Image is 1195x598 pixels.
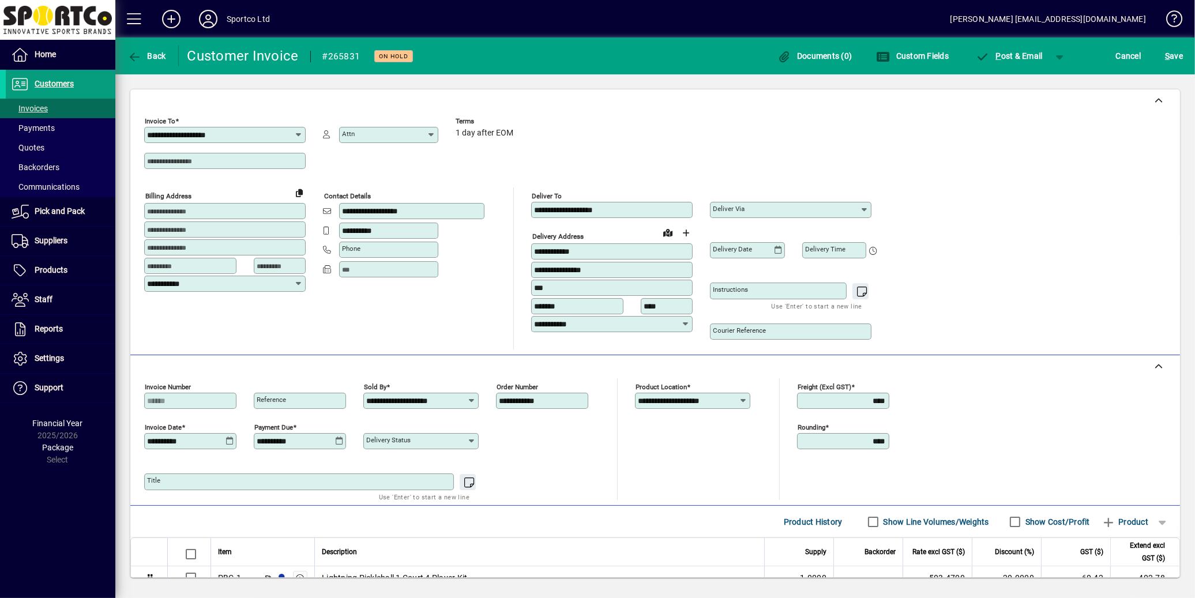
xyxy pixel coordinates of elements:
[6,285,115,314] a: Staff
[290,183,309,202] button: Copy to Delivery address
[42,443,73,452] span: Package
[12,104,48,113] span: Invoices
[35,295,52,304] span: Staff
[801,572,827,584] span: 1.0000
[713,245,752,253] mat-label: Delivery date
[805,546,826,558] span: Supply
[1162,46,1186,66] button: Save
[996,51,1001,61] span: P
[6,118,115,138] a: Payments
[218,546,232,558] span: Item
[873,46,952,66] button: Custom Fields
[127,51,166,61] span: Back
[677,224,696,242] button: Choose address
[970,46,1049,66] button: Post & Email
[772,299,862,313] mat-hint: Use 'Enter' to start a new line
[33,419,83,428] span: Financial Year
[972,566,1041,590] td: 20.0000
[784,513,843,531] span: Product History
[35,50,56,59] span: Home
[659,223,677,242] a: View on map
[12,182,80,191] span: Communications
[274,571,287,584] span: Sportco Ltd Warehouse
[6,256,115,285] a: Products
[190,9,227,29] button: Profile
[777,51,852,61] span: Documents (0)
[713,205,745,213] mat-label: Deliver via
[12,123,55,133] span: Payments
[12,143,44,152] span: Quotes
[322,546,357,558] span: Description
[6,344,115,373] a: Settings
[147,476,160,484] mat-label: Title
[456,129,513,138] span: 1 day after EOM
[12,163,59,172] span: Backorders
[6,157,115,177] a: Backorders
[322,47,360,66] div: #265831
[145,423,182,431] mat-label: Invoice date
[798,383,851,391] mat-label: Freight (excl GST)
[254,423,293,431] mat-label: Payment due
[1113,46,1144,66] button: Cancel
[532,192,562,200] mat-label: Deliver To
[6,177,115,197] a: Communications
[976,51,1043,61] span: ost & Email
[881,516,989,528] label: Show Line Volumes/Weights
[125,46,169,66] button: Back
[364,383,386,391] mat-label: Sold by
[145,117,175,125] mat-label: Invoice To
[798,423,825,431] mat-label: Rounding
[456,118,525,125] span: Terms
[342,130,355,138] mat-label: Attn
[876,51,949,61] span: Custom Fields
[145,383,191,391] mat-label: Invoice number
[1110,566,1179,590] td: 402.78
[35,206,85,216] span: Pick and Pack
[35,265,67,274] span: Products
[379,490,469,503] mat-hint: Use 'Enter' to start a new line
[342,245,360,253] mat-label: Phone
[115,46,179,66] app-page-header-button: Back
[865,546,896,558] span: Backorder
[218,572,241,584] div: PBC-1
[1041,566,1110,590] td: 60.42
[713,326,766,334] mat-label: Courier Reference
[713,285,748,294] mat-label: Instructions
[35,353,64,363] span: Settings
[1165,47,1183,65] span: ave
[912,546,965,558] span: Rate excl GST ($)
[6,315,115,344] a: Reports
[6,374,115,403] a: Support
[995,546,1034,558] span: Discount (%)
[6,197,115,226] a: Pick and Pack
[322,572,467,584] span: Lightning Pickleball 1 Court 4 Player Kit
[153,9,190,29] button: Add
[1096,512,1154,532] button: Product
[775,46,855,66] button: Documents (0)
[187,47,299,65] div: Customer Invoice
[227,10,270,28] div: Sportco Ltd
[1165,51,1170,61] span: S
[35,383,63,392] span: Support
[910,572,965,584] div: 503.4700
[6,138,115,157] a: Quotes
[1118,539,1165,565] span: Extend excl GST ($)
[1023,516,1090,528] label: Show Cost/Profit
[950,10,1146,28] div: [PERSON_NAME] [EMAIL_ADDRESS][DOMAIN_NAME]
[257,396,286,404] mat-label: Reference
[1158,2,1181,40] a: Knowledge Base
[379,52,408,60] span: On hold
[35,324,63,333] span: Reports
[805,245,845,253] mat-label: Delivery time
[1116,47,1141,65] span: Cancel
[497,383,538,391] mat-label: Order number
[6,40,115,69] a: Home
[1102,513,1148,531] span: Product
[35,236,67,245] span: Suppliers
[35,79,74,88] span: Customers
[779,512,847,532] button: Product History
[366,436,411,444] mat-label: Delivery status
[636,383,687,391] mat-label: Product location
[6,99,115,118] a: Invoices
[6,227,115,255] a: Suppliers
